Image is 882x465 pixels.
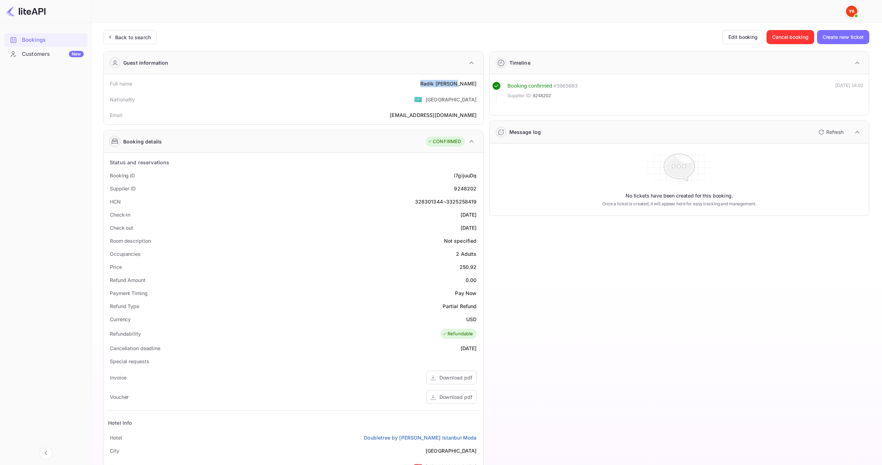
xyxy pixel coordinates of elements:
[509,59,531,66] div: Timeline
[461,211,477,218] div: [DATE]
[110,302,139,310] div: Refund Type
[722,30,764,44] button: Edit booking
[455,289,476,297] div: Pay Now
[40,447,52,459] button: Collapse navigation
[4,33,87,47] div: Bookings
[110,276,146,284] div: Refund Amount
[508,82,552,90] div: Booking confirmed
[508,92,532,99] span: Supplier ID:
[817,30,869,44] button: Create new ticket
[110,198,121,205] div: HCN
[461,224,477,231] div: [DATE]
[454,185,476,192] div: 9248202
[439,393,472,401] div: Download pdf
[420,80,477,87] div: Radik [PERSON_NAME]
[826,128,843,136] p: Refresh
[123,59,168,66] div: Guest information
[110,393,129,401] div: Voucher
[69,51,84,57] div: New
[110,250,141,258] div: Occupancies
[110,316,131,323] div: Currency
[533,92,551,99] span: 9248202
[461,345,477,352] div: [DATE]
[442,330,473,337] div: Refundable
[110,96,135,103] div: Nationality
[108,419,132,426] div: Hotel Info
[426,96,477,103] div: [GEOGRAPHIC_DATA]
[814,126,846,138] button: Refresh
[22,36,84,44] div: Bookings
[110,237,150,245] div: Room description
[426,447,477,454] div: [GEOGRAPHIC_DATA]
[554,82,578,90] div: # 3965663
[110,111,122,119] div: Email
[110,447,119,454] div: City
[439,374,472,381] div: Download pdf
[4,47,87,61] div: CustomersNew
[110,374,126,381] div: Invoice
[364,434,476,441] a: Doubletree by [PERSON_NAME] Istanbul Moda
[110,434,122,441] div: Hotel
[110,185,136,192] div: Supplier ID
[846,6,857,17] img: Yandex Support
[110,211,130,218] div: Check-in
[4,47,87,60] a: CustomersNew
[22,50,84,58] div: Customers
[576,201,782,207] p: Once a ticket is created, it will appear here for easy tracking and management.
[110,345,160,352] div: Cancellation deadline
[466,316,476,323] div: USD
[509,128,541,136] div: Message log
[454,172,476,179] div: i7gijuuDq
[460,263,477,271] div: 250.92
[110,172,135,179] div: Booking ID
[444,237,477,245] div: Not specified
[766,30,814,44] button: Cancel booking
[110,330,141,337] div: Refundability
[414,93,422,106] span: United States
[123,138,162,145] div: Booking details
[456,250,476,258] div: 2 Adults
[427,138,461,145] div: CONFIRMED
[626,192,733,199] p: No tickets have been created for this booking.
[835,82,863,102] div: [DATE] 18:02
[110,224,133,231] div: Check out
[443,302,476,310] div: Partial Refund
[110,289,148,297] div: Payment Timing
[110,263,122,271] div: Price
[6,6,46,17] img: LiteAPI logo
[115,34,151,41] div: Back to search
[110,159,169,166] div: Status and reservations
[466,276,477,284] div: 0.00
[4,33,87,46] a: Bookings
[110,80,132,87] div: Full name
[110,358,149,365] div: Special requests
[390,111,476,119] div: [EMAIL_ADDRESS][DOMAIN_NAME]
[415,198,477,205] div: 328301344¬3325258419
